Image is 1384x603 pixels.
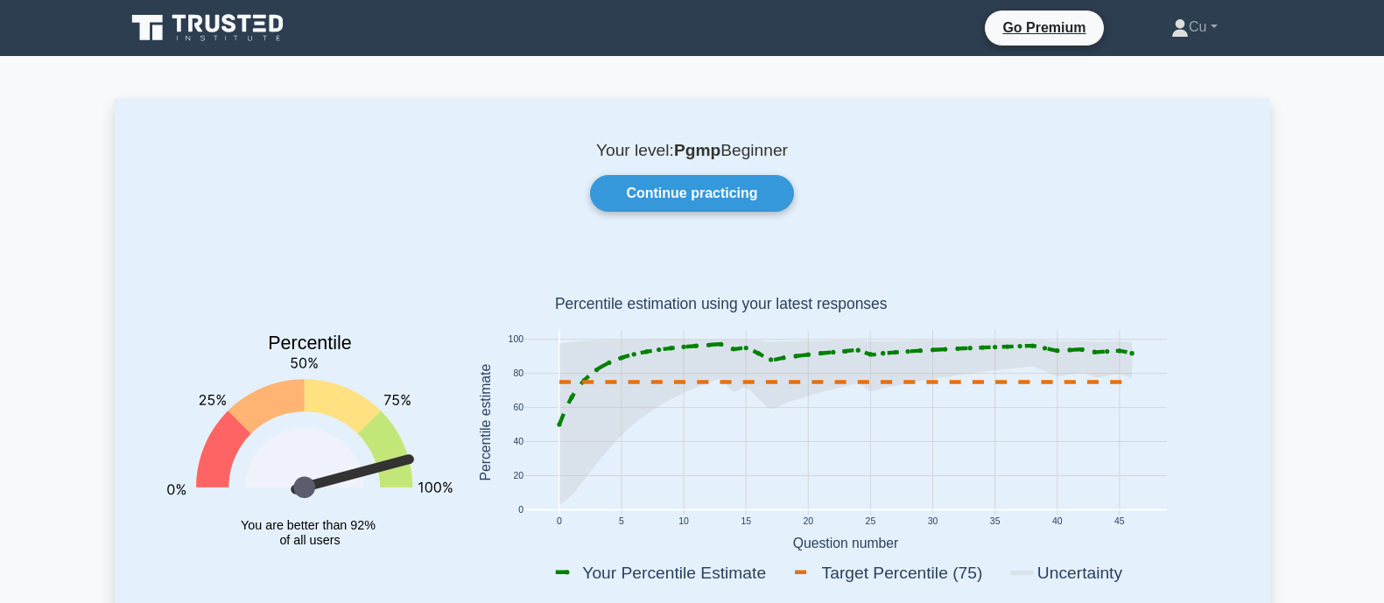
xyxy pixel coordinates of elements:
text: 20 [513,472,523,481]
text: 15 [741,517,751,527]
text: 20 [803,517,813,527]
a: Continue practicing [590,175,793,212]
text: 60 [513,403,523,413]
text: Percentile [268,333,352,354]
a: Cu [1129,10,1260,45]
b: Pgmp [674,141,720,159]
text: 30 [927,517,938,527]
text: Percentile estimation using your latest responses [554,296,887,313]
tspan: You are better than 92% [241,518,376,532]
p: Your level: Beginner [157,140,1228,161]
text: 35 [989,517,1000,527]
text: 5 [619,517,624,527]
text: 25 [865,517,875,527]
text: 0 [518,506,523,515]
text: Question number [792,536,898,550]
text: 40 [513,438,523,447]
text: 0 [556,517,561,527]
text: 100 [508,335,523,345]
text: 80 [513,369,523,379]
a: Go Premium [992,17,1096,39]
text: 45 [1114,517,1125,527]
text: 10 [678,517,689,527]
tspan: of all users [279,533,340,547]
text: Percentile estimate [477,364,492,481]
text: 40 [1051,517,1062,527]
